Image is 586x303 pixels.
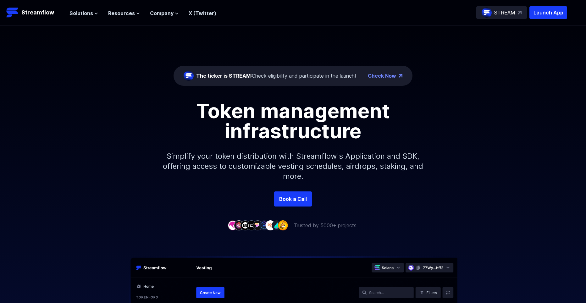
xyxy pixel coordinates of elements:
[21,8,54,17] p: Streamflow
[108,9,135,17] span: Resources
[108,9,140,17] button: Resources
[278,220,288,230] img: company-9
[6,6,63,19] a: Streamflow
[150,9,174,17] span: Company
[529,6,567,19] button: Launch App
[184,71,194,81] img: streamflow-logo-circle.png
[158,141,428,191] p: Simplify your token distribution with Streamflow's Application and SDK, offering access to custom...
[228,220,238,230] img: company-1
[246,220,257,230] img: company-4
[294,222,357,229] p: Trusted by 5000+ projects
[368,72,396,80] a: Check Now
[69,9,98,17] button: Solutions
[196,72,356,80] div: Check eligibility and participate in the launch!
[69,9,93,17] span: Solutions
[196,73,252,79] span: The ticker is STREAM:
[399,74,402,78] img: top-right-arrow.png
[482,8,492,18] img: streamflow-logo-circle.png
[494,9,515,16] p: STREAM
[150,9,179,17] button: Company
[152,101,434,141] h1: Token management infrastructure
[234,220,244,230] img: company-2
[253,220,263,230] img: company-5
[189,10,216,16] a: X (Twitter)
[265,220,275,230] img: company-7
[518,11,522,14] img: top-right-arrow.svg
[259,220,269,230] img: company-6
[272,220,282,230] img: company-8
[240,220,250,230] img: company-3
[6,6,19,19] img: Streamflow Logo
[274,191,312,207] a: Book a Call
[476,6,527,19] a: STREAM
